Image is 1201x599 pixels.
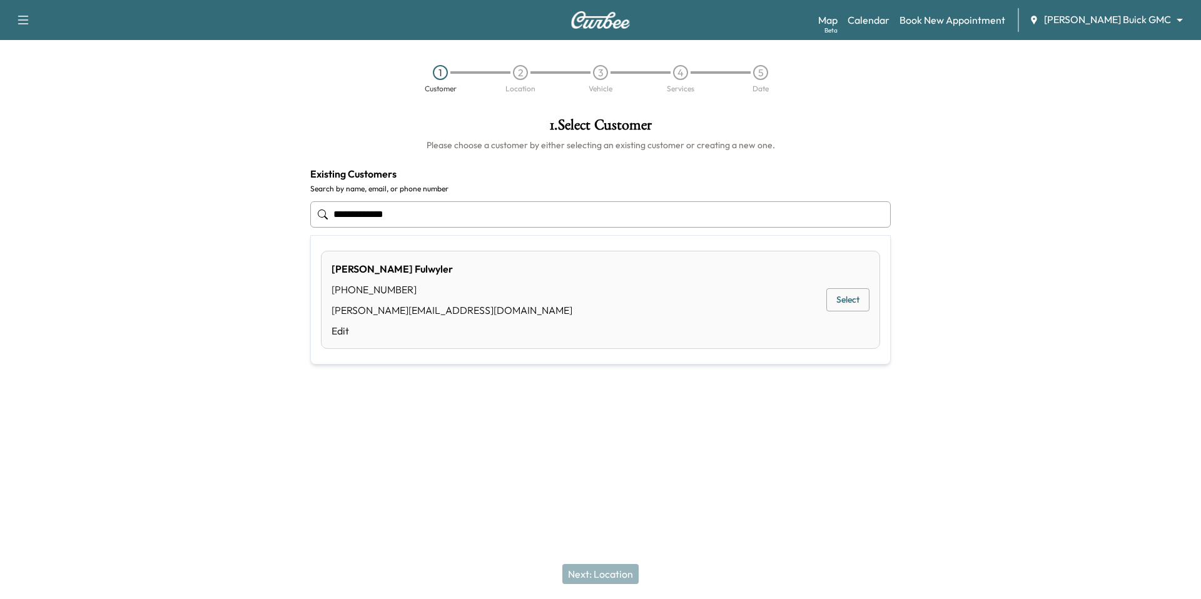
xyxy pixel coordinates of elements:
[1044,13,1171,27] span: [PERSON_NAME] Buick GMC
[753,65,768,80] div: 5
[593,65,608,80] div: 3
[753,85,769,93] div: Date
[332,323,572,338] a: Edit
[824,26,838,35] div: Beta
[310,166,891,181] h4: Existing Customers
[570,11,631,29] img: Curbee Logo
[899,13,1005,28] a: Book New Appointment
[589,85,612,93] div: Vehicle
[310,118,891,139] h1: 1 . Select Customer
[513,65,528,80] div: 2
[818,13,838,28] a: MapBeta
[310,184,891,194] label: Search by name, email, or phone number
[667,85,694,93] div: Services
[332,261,572,276] div: [PERSON_NAME] Fulwyler
[433,65,448,80] div: 1
[310,139,891,151] h6: Please choose a customer by either selecting an existing customer or creating a new one.
[673,65,688,80] div: 4
[505,85,535,93] div: Location
[848,13,889,28] a: Calendar
[332,303,572,318] div: [PERSON_NAME][EMAIL_ADDRESS][DOMAIN_NAME]
[332,282,572,297] div: [PHONE_NUMBER]
[425,85,457,93] div: Customer
[826,288,869,311] button: Select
